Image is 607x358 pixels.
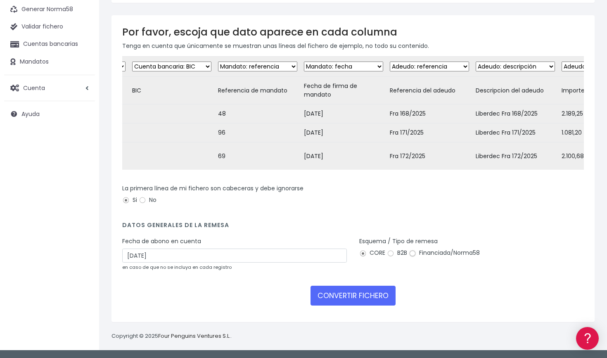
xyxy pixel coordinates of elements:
[122,222,584,233] h4: Datos generales de la remesa
[4,18,95,36] a: Validar fichero
[4,105,95,123] a: Ayuda
[122,26,584,38] h3: Por favor, escoja que dato aparece en cada columna
[129,77,215,104] td: BIC
[386,142,472,170] td: Fra 172/2025
[139,196,156,204] label: No
[8,70,157,83] a: Información general
[21,110,40,118] span: Ayuda
[8,57,157,65] div: Información general
[122,237,201,246] label: Fecha de abono en cuenta
[122,196,137,204] label: Si
[4,36,95,53] a: Cuentas bancarias
[472,104,558,123] td: Liberdec Fra 168/2025
[215,123,301,142] td: 96
[387,249,407,257] label: B2B
[8,117,157,130] a: Problemas habituales
[8,143,157,156] a: Perfiles de empresas
[4,79,95,97] a: Cuenta
[472,123,558,142] td: Liberdec Fra 171/2025
[359,237,438,246] label: Esquema / Tipo de remesa
[8,91,157,99] div: Convertir ficheros
[301,77,386,104] td: Fecha de firma de mandato
[472,142,558,170] td: Liberdec Fra 172/2025
[8,164,157,172] div: Facturación
[114,238,159,246] a: POWERED BY ENCHANT
[215,77,301,104] td: Referencia de mandato
[8,130,157,143] a: Videotutoriales
[359,249,385,257] label: CORE
[4,53,95,71] a: Mandatos
[122,184,303,193] label: La primera línea de mi fichero son cabeceras y debe ignorarse
[386,123,472,142] td: Fra 171/2025
[301,142,386,170] td: [DATE]
[409,249,480,257] label: Financiada/Norma58
[122,264,232,270] small: en caso de que no se incluya en cada registro
[8,104,157,117] a: Formatos
[23,83,45,92] span: Cuenta
[301,123,386,142] td: [DATE]
[215,104,301,123] td: 48
[311,286,396,306] button: CONVERTIR FICHERO
[158,332,230,340] a: Four Penguins Ventures S.L.
[215,142,301,170] td: 69
[8,177,157,190] a: General
[8,198,157,206] div: Programadores
[386,104,472,123] td: Fra 168/2025
[8,221,157,235] button: Contáctanos
[386,77,472,104] td: Referencia del adeudo
[8,211,157,224] a: API
[111,332,232,341] p: Copyright © 2025 .
[4,1,95,18] a: Generar Norma58
[472,77,558,104] td: Descripcion del adeudo
[301,104,386,123] td: [DATE]
[122,41,584,50] p: Tenga en cuenta que únicamente se muestran unas líneas del fichero de ejemplo, no todo su contenido.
